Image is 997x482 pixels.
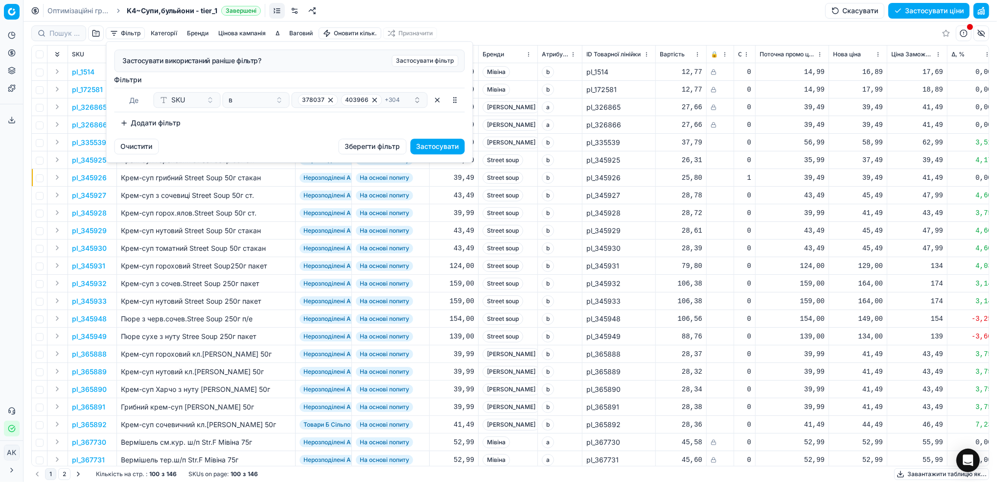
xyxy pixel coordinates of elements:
span: + 304 [385,96,400,104]
button: Зберегти фільтр [339,139,407,154]
button: Очистити [115,139,159,154]
span: SKU [172,95,185,105]
button: 378037403966+304 [292,92,428,108]
button: Додати фільтр [115,115,187,131]
span: 403966 [346,96,369,104]
label: Фiльтри [115,75,465,85]
span: Де [129,96,139,104]
span: 378037 [302,96,325,104]
span: в [229,95,233,105]
button: Застосувати [411,139,465,154]
div: Застосувати використаний раніше фільтр? [123,56,457,66]
button: Застосувати фільтр [392,55,459,67]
